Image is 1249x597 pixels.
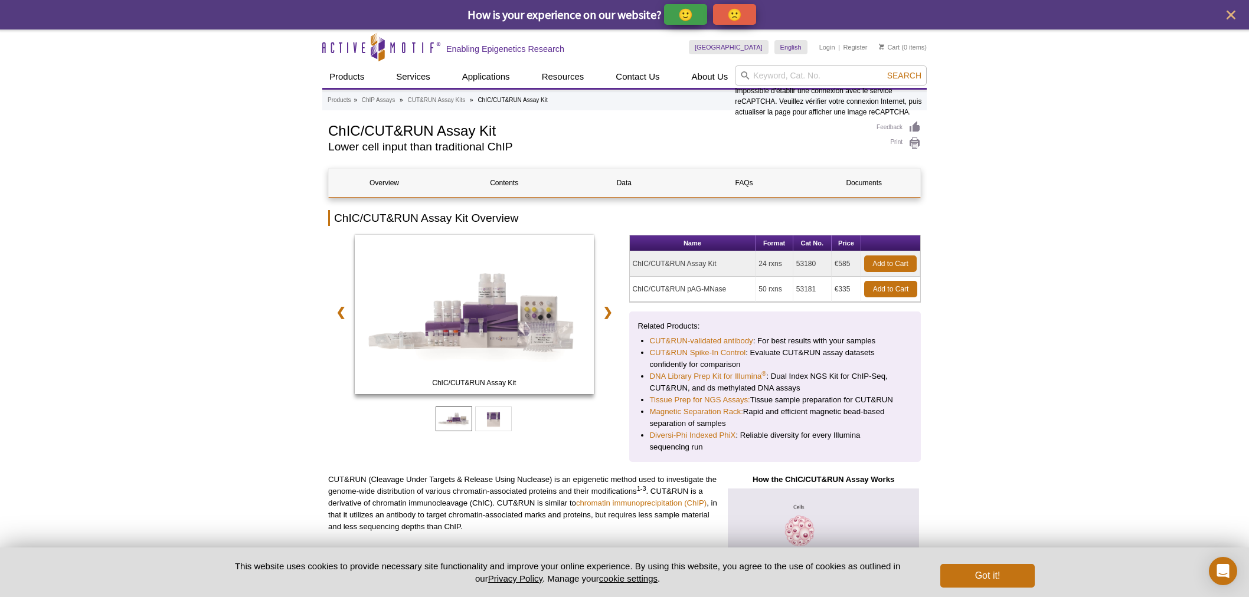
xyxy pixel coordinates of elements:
[793,277,832,302] td: 53181
[650,335,901,347] li: : For best results with your samples
[449,169,560,197] a: Contents
[467,7,662,22] span: How is your experience on our website?
[328,142,865,152] h2: Lower cell input than traditional ChIP
[940,564,1035,588] button: Got it!
[630,251,756,277] td: ChIC/CUT&RUN Assay Kit
[650,335,753,347] a: CUT&RUN-validated antibody
[638,320,913,332] p: Related Products:
[864,281,917,297] a: Add to Cart
[879,44,884,50] img: Your Cart
[689,40,769,54] a: [GEOGRAPHIC_DATA]
[879,43,900,51] a: Cart
[756,235,793,251] th: Format
[362,95,395,106] a: ChIP Assays
[685,65,735,88] a: About Us
[329,169,440,197] a: Overview
[879,40,927,54] li: (0 items)
[650,347,901,370] li: : Evaluate CUT&RUN assay datasets confidently for comparison
[1209,557,1237,585] div: Open Intercom Messenger
[576,498,707,507] a: chromatin immunoprecipitation (ChIP)
[322,65,371,88] a: Products
[678,7,693,22] p: 🙂
[735,65,927,86] input: Keyword, Cat. No.
[446,44,564,54] h2: Enabling Epigenetics Research
[488,573,542,583] a: Privacy Policy
[650,429,736,441] a: Diversi-Phi Indexed PhiX
[884,70,925,81] button: Search
[637,485,646,492] sup: 1-3
[756,251,793,277] td: 24 rxns
[877,137,921,150] a: Print
[630,235,756,251] th: Name
[630,277,756,302] td: ChIC/CUT&RUN pAG-MNase
[838,40,840,54] li: |
[832,235,861,251] th: Price
[328,474,717,533] p: CUT&RUN (Cleavage Under Targets & Release Using Nuclease) is an epigenetic method used to investi...
[832,277,861,302] td: €335
[689,169,800,197] a: FAQs
[328,210,921,226] h2: ChIC/CUT&RUN Assay Kit Overview
[650,394,901,406] li: Tissue sample preparation for CUT&RUN
[756,277,793,302] td: 50 rxns
[609,65,666,88] a: Contact Us
[735,65,927,117] div: Impossible d'établir une connexion avec le service reCAPTCHA. Veuillez vérifier votre connexion I...
[832,251,861,277] td: €585
[793,251,832,277] td: 53180
[389,65,437,88] a: Services
[650,370,901,394] li: : Dual Index NGS Kit for ChIP-Seq, CUT&RUN, and ds methylated DNA assays
[568,169,679,197] a: Data
[470,97,473,103] li: »
[761,370,766,377] sup: ®
[328,121,865,139] h1: ChIC/CUT&RUN Assay Kit
[328,95,351,106] a: Products
[650,347,746,359] a: CUT&RUN Spike-In Control
[887,71,921,80] span: Search
[355,235,594,398] a: ChIC/CUT&RUN Assay Kit
[328,298,354,326] a: ❮
[650,370,767,382] a: DNA Library Prep Kit for Illumina®
[595,298,620,326] a: ❯
[455,65,517,88] a: Applications
[774,40,807,54] a: English
[650,406,743,418] a: Magnetic Separation Rack:
[357,377,591,389] span: ChIC/CUT&RUN Assay Kit
[355,235,594,394] img: ChIC/CUT&RUN Assay Kit
[400,97,403,103] li: »
[407,95,465,106] a: CUT&RUN Assay Kits
[753,475,894,484] strong: How the ChIC/CUT&RUN Assay Works
[793,235,832,251] th: Cat No.
[819,43,835,51] a: Login
[535,65,591,88] a: Resources
[877,121,921,134] a: Feedback
[650,429,901,453] li: : Reliable diversity for every Illumina sequencing run
[1224,8,1238,22] button: close
[599,573,658,583] button: cookie settings
[864,255,917,272] a: Add to Cart
[478,97,547,103] li: ChIC/CUT&RUN Assay Kit
[650,394,750,406] a: Tissue Prep for NGS Assays:
[809,169,920,197] a: Documents
[214,560,921,585] p: This website uses cookies to provide necessary site functionality and improve your online experie...
[843,43,867,51] a: Register
[727,7,742,22] p: 🙁
[354,97,357,103] li: »
[650,406,901,429] li: Rapid and efficient magnetic bead-based separation of samples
